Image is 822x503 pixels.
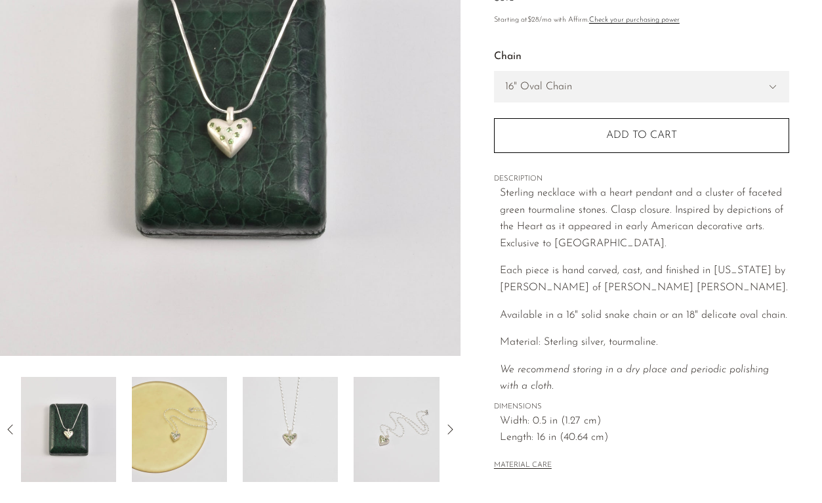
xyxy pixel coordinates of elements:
i: We recommend storing in a dry place and periodic polishing with a cloth. [500,364,769,392]
button: MATERIAL CARE [494,461,552,471]
a: Check your purchasing power - Learn more about Affirm Financing (opens in modal) [589,16,680,24]
span: $28 [527,16,539,24]
img: Tourmaline American Folk Heart Pendant Necklace [132,377,227,482]
span: Length: 16 in (40.64 cm) [500,429,789,447]
label: Chain [494,49,789,66]
span: Width: 0.5 in (1.27 cm) [500,413,789,430]
p: Sterling necklace with a heart pendant and a cluster of faceted green tourmaline stones. Clasp cl... [500,185,789,252]
img: Tourmaline American Folk Heart Pendant Necklace [21,377,116,482]
span: Each piece is hand carved, cast, and finished in [US_STATE] by [PERSON_NAME] of [PERSON_NAME] [PE... [500,265,788,293]
span: Add to cart [606,130,677,141]
p: Available in a 16" solid snake chain or an 18" delicate oval chain. [500,307,789,324]
p: Starting at /mo with Affirm. [494,14,789,26]
img: Tourmaline American Folk Heart Pendant Necklace [354,377,449,482]
img: Tourmaline American Folk Heart Pendant Necklace [243,377,338,482]
button: Add to cart [494,118,789,152]
span: Material: Sterling silver, tourmaline. [500,337,658,347]
span: DESCRIPTION [494,173,789,185]
span: DIMENSIONS [494,401,789,413]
